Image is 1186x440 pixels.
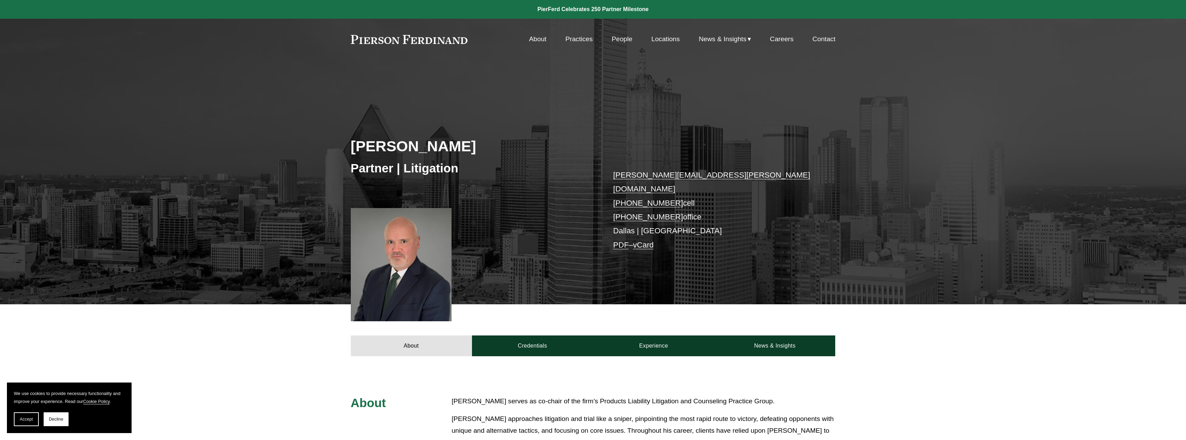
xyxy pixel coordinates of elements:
a: People [612,33,632,46]
span: News & Insights [699,33,747,45]
a: About [351,335,472,356]
p: [PERSON_NAME] serves as co-chair of the firm’s Products Liability Litigation and Counseling Pract... [452,395,835,407]
span: Decline [49,417,63,422]
h3: Partner | Litigation [351,161,593,176]
span: Accept [20,417,33,422]
a: About [529,33,546,46]
span: About [351,396,386,410]
a: Careers [770,33,793,46]
p: cell office Dallas | [GEOGRAPHIC_DATA] – [613,168,815,252]
a: Experience [593,335,714,356]
a: News & Insights [714,335,835,356]
button: Accept [14,412,39,426]
a: [PHONE_NUMBER] [613,199,683,207]
a: Cookie Policy [83,399,110,404]
h2: [PERSON_NAME] [351,137,593,155]
a: [PHONE_NUMBER] [613,213,683,221]
section: Cookie banner [7,383,132,433]
a: PDF [613,241,629,249]
button: Decline [44,412,69,426]
a: Contact [812,33,835,46]
a: folder dropdown [699,33,751,46]
a: Locations [651,33,680,46]
a: Practices [565,33,593,46]
a: Credentials [472,335,593,356]
a: vCard [633,241,654,249]
p: We use cookies to provide necessary functionality and improve your experience. Read our . [14,389,125,405]
a: [PERSON_NAME][EMAIL_ADDRESS][PERSON_NAME][DOMAIN_NAME] [613,171,810,193]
